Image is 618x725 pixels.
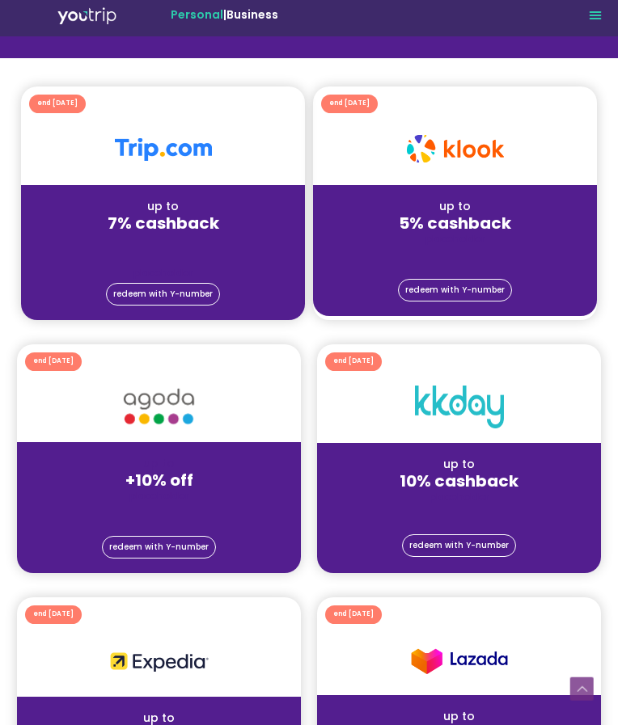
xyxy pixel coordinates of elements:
span: redeem with Y-number [109,543,209,551]
div: up to [317,708,601,725]
div: end [DATE] [33,609,74,621]
div: end [DATE] [333,609,374,621]
a: Business [226,6,278,23]
div: end [DATE] [329,98,370,110]
span: up to [147,198,179,214]
div: 10% cashback [317,473,601,489]
div: 5% cashback [313,215,597,231]
a: redeem with Y-number [102,536,216,559]
a: redeem with Y-number [106,283,220,306]
span: Personal [171,6,223,23]
div: end [DATE] [37,98,78,110]
div: 7% cashback [21,215,305,231]
div: end [DATE] [333,356,374,368]
div: up to [317,456,601,473]
span: redeem with Y-number [113,290,213,298]
div: Menu Toggle [586,5,605,24]
div: placeholder [317,489,601,505]
div: placeholder [313,231,597,247]
span: | [171,6,278,23]
div: up to [313,198,597,215]
div: +10% off [17,472,301,488]
a: redeem with Y-number [398,279,512,301]
span: redeem with Y-number [405,286,505,294]
span: redeem with Y-number [409,542,509,550]
div: placeholder [21,265,305,281]
div: end [DATE] [33,356,74,368]
div: placeholder [17,488,301,504]
a: redeem with Y-number [402,534,516,557]
div: up to [17,455,301,472]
